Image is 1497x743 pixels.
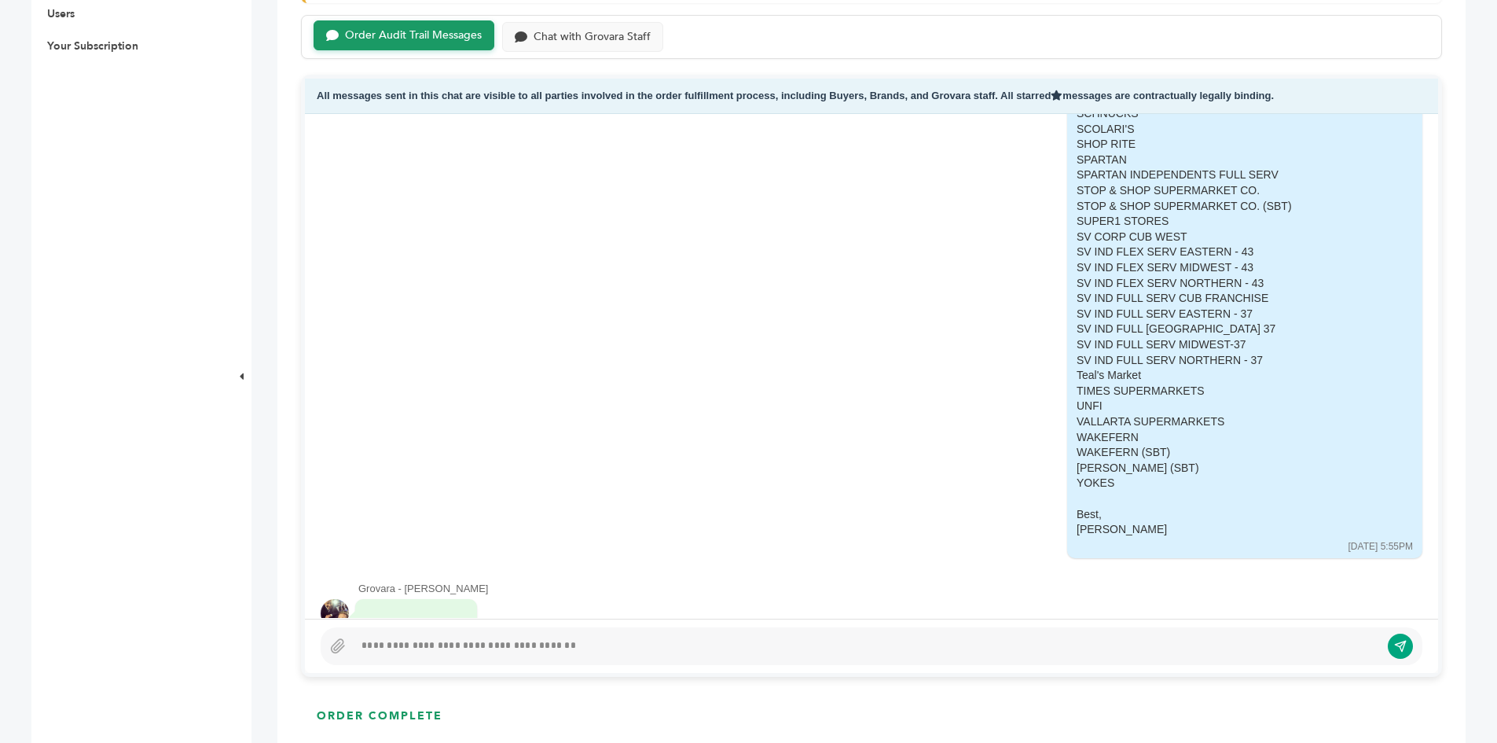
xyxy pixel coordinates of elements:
div: SV IND FULL SERV MIDWEST-37 [1077,337,1391,353]
div: Order Audit Trail Messages [345,29,482,42]
div: YOKES [1077,476,1391,491]
div: [DATE] 5:55PM [1348,540,1413,554]
div: TIMES SUPERMARKETS [1077,384,1391,399]
div: UNFI [1077,399,1391,414]
div: WAKEFERN [1077,430,1391,446]
div: SV IND FULL SERV CUB FRANCHISE [1077,291,1391,307]
div: SPARTAN [1077,153,1391,168]
div: SV IND FLEX SERV NORTHERN - 43 [1077,276,1391,292]
div: VALLARTA SUPERMARKETS [1077,414,1391,430]
div: [PERSON_NAME] [1077,522,1391,538]
div: Chat with Grovara Staff [534,31,651,44]
div: SV IND FULL SERV NORTHERN - 37 [1077,353,1391,369]
div: SCHNUCKS [1077,106,1391,122]
div: SPARTAN INDEPENDENTS FULL SERV [1077,167,1391,183]
div: SCOLARI'S [1077,122,1391,138]
div: SUPER1 STORES [1077,214,1391,230]
div: SHOP RITE [1077,137,1391,153]
div: [PERSON_NAME] (SBT) [1077,461,1391,476]
div: SV CORP CUB WEST [1077,230,1391,245]
div: Best, [1077,507,1391,523]
div: All messages sent in this chat are visible to all parties involved in the order fulfillment proce... [305,79,1438,114]
a: Your Subscription [47,39,138,53]
div: SV IND FLEX SERV MIDWEST - 43 [1077,260,1391,276]
div: SV IND FULL [GEOGRAPHIC_DATA] 37 [1077,322,1391,337]
div: Grovara - [PERSON_NAME] [358,582,1422,596]
div: SV IND FLEX SERV EASTERN - 43 [1077,245,1391,260]
h3: ORDER COMPLETE [317,708,442,724]
a: Users [47,6,75,21]
div: SV IND FULL SERV EASTERN - 37 [1077,307,1391,322]
div: STOP & SHOP SUPERMARKET CO. (SBT) [1077,199,1391,215]
div: STOP & SHOP SUPERMARKET CO. [1077,183,1391,199]
div: Teal's Market [1077,368,1391,384]
div: WAKEFERN (SBT) [1077,445,1391,461]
